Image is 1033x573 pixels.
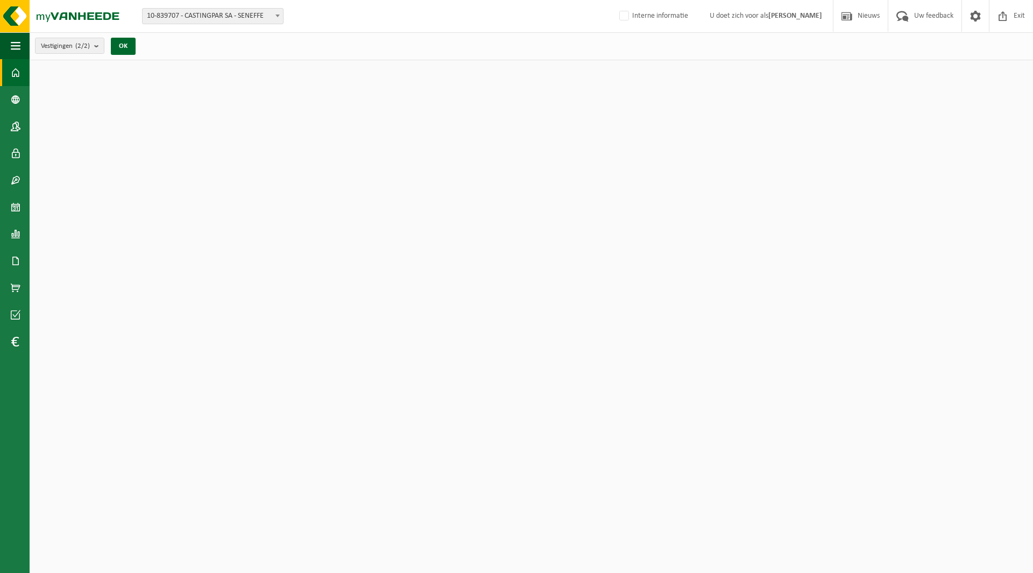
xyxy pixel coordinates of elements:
[111,38,136,55] button: OK
[142,8,284,24] span: 10-839707 - CASTINGPAR SA - SENEFFE
[75,43,90,49] count: (2/2)
[41,38,90,54] span: Vestigingen
[35,38,104,54] button: Vestigingen(2/2)
[617,8,688,24] label: Interne informatie
[143,9,283,24] span: 10-839707 - CASTINGPAR SA - SENEFFE
[768,12,822,20] strong: [PERSON_NAME]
